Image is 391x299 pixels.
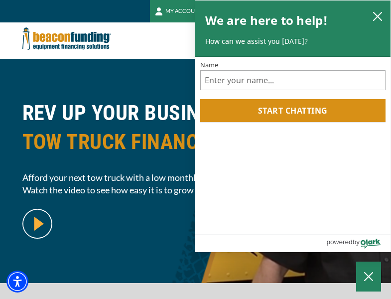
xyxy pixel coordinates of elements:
[22,22,111,55] img: Beacon Funding Corporation logo
[205,36,381,46] p: How can we assist you [DATE]?
[370,9,386,23] button: close chatbox
[22,209,52,239] img: video modal pop-up play button
[200,70,386,90] input: Name
[22,171,369,196] span: Afford your next tow truck with a low monthly payment. Get approved within 24 hours. Watch the vi...
[22,128,369,156] span: TOW TRUCK FINANCING
[353,236,360,248] span: by
[200,99,386,122] button: Start chatting
[326,236,352,248] span: powered
[200,62,386,68] label: Name
[6,271,28,293] div: Accessibility Menu
[205,10,328,30] h2: We are here to help!
[22,99,369,164] h1: REV UP YOUR BUSINESS
[326,235,391,252] a: Powered by Olark
[356,262,381,292] button: Close Chatbox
